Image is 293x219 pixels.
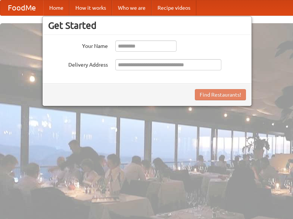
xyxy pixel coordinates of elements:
[195,89,246,100] button: Find Restaurants!
[43,0,69,15] a: Home
[48,59,108,69] label: Delivery Address
[48,20,246,31] h3: Get Started
[0,0,43,15] a: FoodMe
[152,0,196,15] a: Recipe videos
[48,40,108,50] label: Your Name
[69,0,112,15] a: How it works
[112,0,152,15] a: Who we are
